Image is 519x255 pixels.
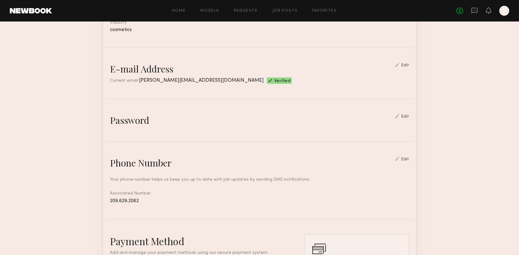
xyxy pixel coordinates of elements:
div: Current email: [110,77,264,84]
a: Home [172,9,186,13]
p: Add and manage your payment methods using our secure payment system. [110,251,286,255]
a: Models [200,9,219,13]
div: Edit [401,63,409,68]
a: Job Posts [272,9,298,13]
div: Phone Number [110,157,172,169]
div: Edit [401,115,409,119]
span: Verified [274,79,291,84]
div: Industry [110,21,409,25]
h2: Payment Method [110,234,286,248]
div: Password [110,114,149,126]
span: 209.629.2062 [110,198,139,203]
a: S [499,6,509,16]
div: cosmetics [110,27,409,33]
span: [PERSON_NAME][EMAIL_ADDRESS][DOMAIN_NAME] [139,78,264,83]
div: Associated Number [110,190,409,204]
div: Edit [401,157,409,162]
a: Requests [234,9,258,13]
a: Favorites [312,9,337,13]
div: E-mail Address [110,63,173,75]
div: Your phone number helps us keep you up to date with job updates by sending SMS notifications. [110,176,409,183]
